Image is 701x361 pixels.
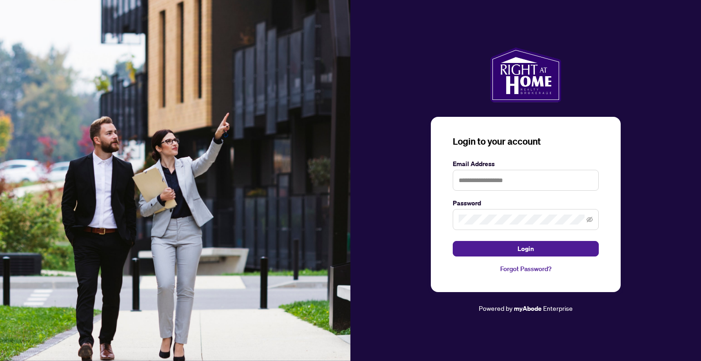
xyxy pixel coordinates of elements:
[453,159,599,169] label: Email Address
[453,198,599,208] label: Password
[453,241,599,256] button: Login
[453,264,599,274] a: Forgot Password?
[543,304,573,312] span: Enterprise
[586,216,593,223] span: eye-invisible
[518,241,534,256] span: Login
[479,304,513,312] span: Powered by
[453,135,599,148] h3: Login to your account
[490,47,561,102] img: ma-logo
[514,303,542,314] a: myAbode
